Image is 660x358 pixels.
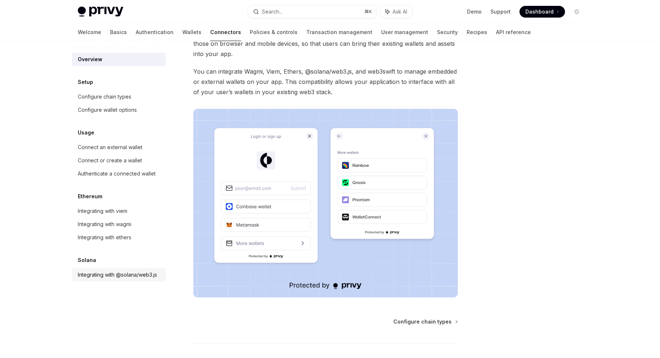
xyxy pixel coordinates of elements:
span: Configure chain types [393,318,452,325]
img: Connectors3 [193,109,458,298]
div: Integrating with ethers [78,233,131,242]
img: light logo [78,7,123,17]
a: Integrating with wagmi [72,218,166,231]
a: Demo [467,8,482,15]
a: Security [437,23,458,41]
a: Wallets [182,23,201,41]
a: Dashboard [519,6,565,18]
a: Configure wallet options [72,103,166,117]
a: Basics [110,23,127,41]
span: ⌘ K [364,9,372,15]
a: Transaction management [306,23,372,41]
div: Search... [262,7,282,16]
span: Ask AI [393,8,407,15]
h5: Setup [78,78,93,86]
div: Authenticate a connected wallet [78,169,156,178]
a: Integrating with viem [72,204,166,218]
a: Overview [72,53,166,66]
a: Support [491,8,511,15]
a: Welcome [78,23,101,41]
div: Configure chain types [78,92,131,101]
h5: Ethereum [78,192,102,201]
a: Connect an external wallet [72,141,166,154]
a: Configure chain types [393,318,457,325]
button: Ask AI [380,5,412,18]
span: Dashboard [525,8,554,15]
a: API reference [496,23,531,41]
h5: Usage [78,128,94,137]
a: Connect or create a wallet [72,154,166,167]
button: Toggle dark mode [571,6,583,18]
div: Connect an external wallet [78,143,142,152]
div: Configure wallet options [78,106,137,114]
span: You can integrate Wagmi, Viem, Ethers, @solana/web3.js, and web3swift to manage embedded or exter... [193,66,458,97]
div: Integrating with @solana/web3.js [78,270,157,279]
div: Connect or create a wallet [78,156,142,165]
a: Authenticate a connected wallet [72,167,166,180]
a: User management [381,23,428,41]
div: Integrating with wagmi [78,220,131,229]
a: Integrating with @solana/web3.js [72,268,166,281]
a: Configure chain types [72,90,166,103]
a: Recipes [467,23,487,41]
div: Integrating with viem [78,207,127,215]
div: Overview [78,55,102,64]
h5: Solana [78,256,96,265]
button: Search...⌘K [248,5,376,18]
a: Connectors [210,23,241,41]
a: Authentication [136,23,174,41]
a: Integrating with ethers [72,231,166,244]
a: Policies & controls [250,23,298,41]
